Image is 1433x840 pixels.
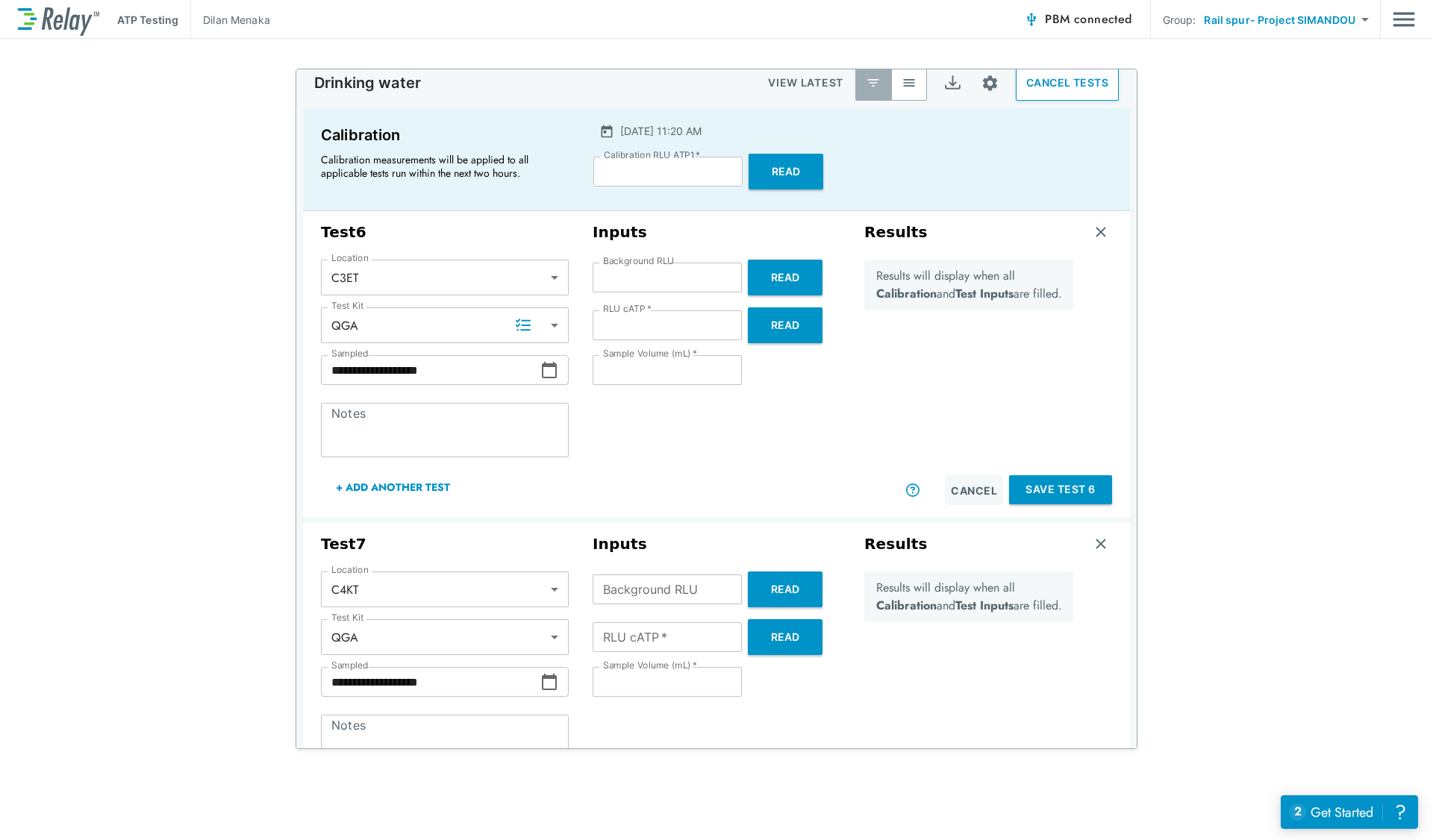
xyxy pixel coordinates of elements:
p: VIEW LATEST [768,74,843,92]
label: Calibration RLU ATP1 [604,150,700,160]
img: Calender Icon [599,124,614,139]
label: Sample Volume (mL) [603,660,697,671]
button: Read [748,307,822,343]
label: RLU cATP [603,304,652,314]
button: + Add Another Test [321,469,465,505]
label: Sampled [331,660,369,671]
img: Export Icon [943,74,962,93]
p: Group: [1163,12,1196,28]
img: Drawer Icon [1393,5,1415,34]
div: QGA [321,622,569,652]
h3: Inputs [593,223,840,242]
iframe: Resource center [1281,795,1418,829]
img: Remove [1093,536,1108,551]
button: Cancel [945,475,1003,505]
p: Results will display when all and are filled. [876,267,1062,303]
img: Latest [866,75,881,90]
img: LuminUltra Relay [18,4,99,36]
b: Calibration [876,597,937,614]
button: CANCEL TESTS [1016,65,1119,101]
b: Calibration [876,285,937,302]
b: Test Inputs [955,285,1014,302]
p: [DATE] 11:20 AM [620,123,702,139]
img: Remove [1093,225,1108,239]
button: Main menu [1393,5,1415,34]
p: ATP Testing [117,12,178,28]
button: Read [749,154,823,189]
span: connected [1074,10,1132,28]
button: Read [748,619,822,655]
button: PBM connected [1018,4,1137,34]
button: Save Test 6 [1009,475,1112,504]
div: QGA [321,310,569,340]
label: Test Kit [331,612,364,623]
input: Choose date, selected date is Aug 13, 2025 [321,667,540,697]
label: Background RLU [603,256,674,266]
p: Drinking water [314,74,421,92]
label: Location [331,253,369,263]
b: Test Inputs [955,597,1014,614]
h3: Results [864,223,928,242]
img: View All [902,75,917,90]
button: Read [748,260,822,295]
span: PBM [1045,9,1131,30]
button: Export [934,65,970,101]
h3: Inputs [593,535,840,554]
div: C4KT [321,574,569,604]
input: Choose date, selected date is Aug 13, 2025 [321,355,540,385]
h3: Test 6 [321,223,569,242]
button: Site setup [970,63,1010,103]
p: Calibration measurements will be applied to all applicable tests run within the next two hours. [321,153,560,180]
p: Dilan Menaka [203,12,270,28]
p: Results will display when all and are filled. [876,579,1062,615]
p: Calibration [321,123,566,147]
label: Sampled [331,348,369,359]
button: Read [748,571,822,607]
div: C3ET [321,263,569,292]
h3: Test 7 [321,535,569,554]
label: Sample Volume (mL) [603,348,697,359]
img: Settings Icon [981,74,999,93]
label: Location [331,565,369,575]
label: Test Kit [331,301,364,311]
h3: Results [864,535,928,554]
img: Connected Icon [1024,12,1039,27]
